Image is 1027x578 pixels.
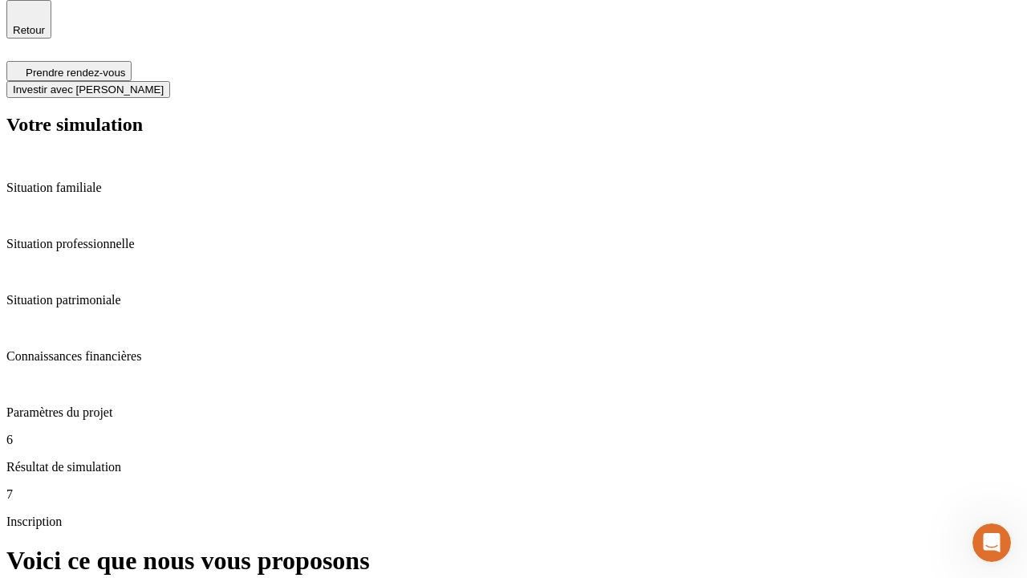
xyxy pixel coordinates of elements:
h2: Votre simulation [6,114,1021,136]
p: Situation patrimoniale [6,293,1021,307]
span: Retour [13,24,45,36]
p: Paramètres du projet [6,405,1021,420]
h1: Voici ce que nous vous proposons [6,546,1021,576]
p: Résultat de simulation [6,460,1021,474]
p: 6 [6,433,1021,447]
button: Investir avec [PERSON_NAME] [6,81,170,98]
p: Situation professionnelle [6,237,1021,251]
p: Situation familiale [6,181,1021,195]
span: Prendre rendez-vous [26,67,125,79]
button: Prendre rendez-vous [6,61,132,81]
span: Investir avec [PERSON_NAME] [13,83,164,96]
iframe: Intercom live chat [972,523,1011,562]
p: Connaissances financières [6,349,1021,364]
p: Inscription [6,515,1021,529]
p: 7 [6,487,1021,502]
